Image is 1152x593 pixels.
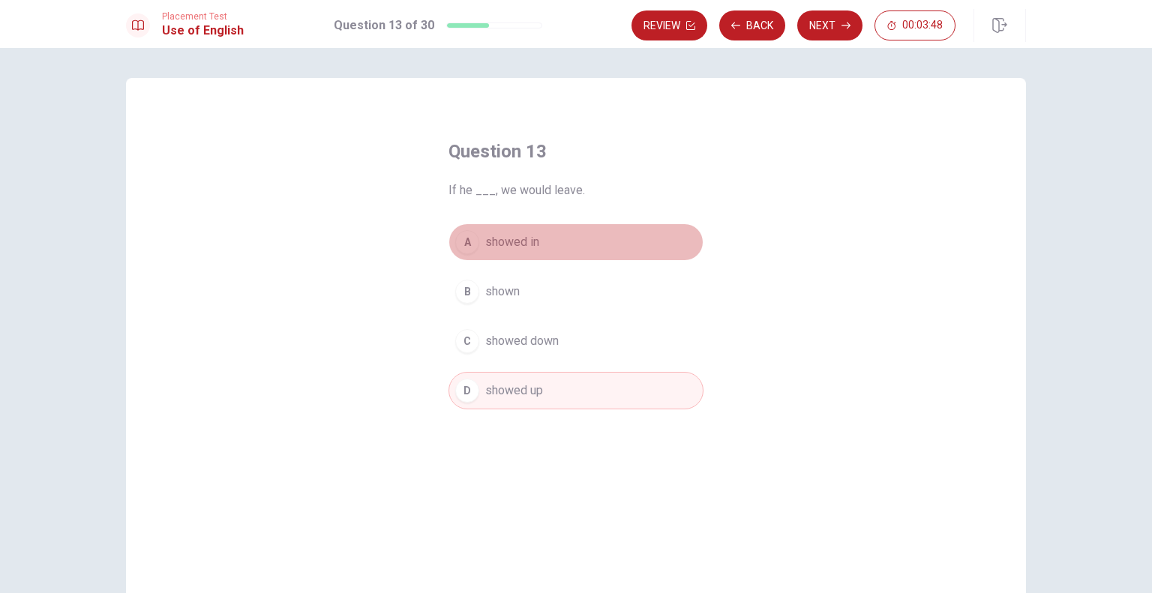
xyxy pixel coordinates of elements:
div: B [455,280,479,304]
span: shown [485,283,520,301]
button: Dshowed up [448,372,703,409]
div: C [455,329,479,353]
button: Bshown [448,273,703,310]
button: Back [719,10,785,40]
button: 00:03:48 [874,10,955,40]
span: 00:03:48 [902,19,943,31]
h1: Question 13 of 30 [334,16,434,34]
span: If he ___, we would leave. [448,181,703,199]
button: Review [631,10,707,40]
span: showed down [485,332,559,350]
button: Next [797,10,862,40]
span: showed up [485,382,543,400]
span: Placement Test [162,11,244,22]
span: showed in [485,233,539,251]
h1: Use of English [162,22,244,40]
h4: Question 13 [448,139,703,163]
button: Cshowed down [448,322,703,360]
button: Ashowed in [448,223,703,261]
div: A [455,230,479,254]
div: D [455,379,479,403]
